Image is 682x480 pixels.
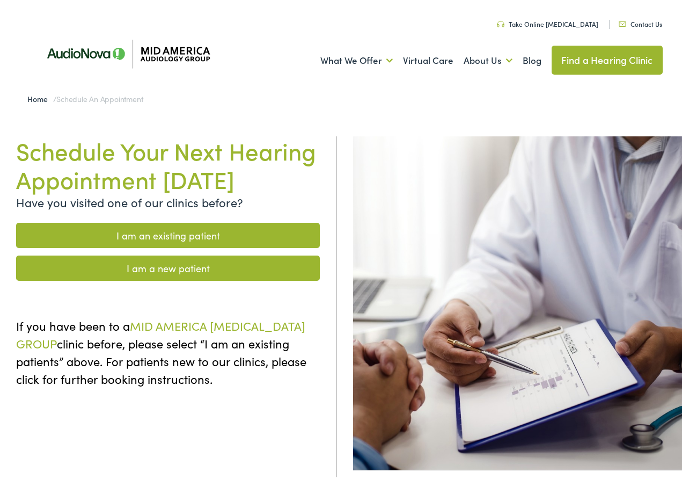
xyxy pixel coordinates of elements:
a: About Us [464,38,512,78]
a: Contact Us [619,17,662,26]
span: Schedule an Appointment [56,91,143,101]
span: / [27,91,143,101]
a: What We Offer [320,38,393,78]
p: If you have been to a clinic before, please select “I am an existing patients” above. For patient... [16,314,320,385]
a: I am a new patient [16,253,320,278]
img: utility icon [497,18,504,25]
a: Virtual Care [403,38,453,78]
a: Home [27,91,53,101]
a: I am an existing patient [16,220,320,245]
a: Blog [523,38,541,78]
img: utility icon [619,19,626,24]
span: MID AMERICA [MEDICAL_DATA] GROUP [16,315,305,349]
a: Take Online [MEDICAL_DATA] [497,17,598,26]
h1: Schedule Your Next Hearing Appointment [DATE] [16,134,320,191]
a: Find a Hearing Clinic [552,43,663,72]
p: Have you visited one of our clinics before? [16,191,320,208]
